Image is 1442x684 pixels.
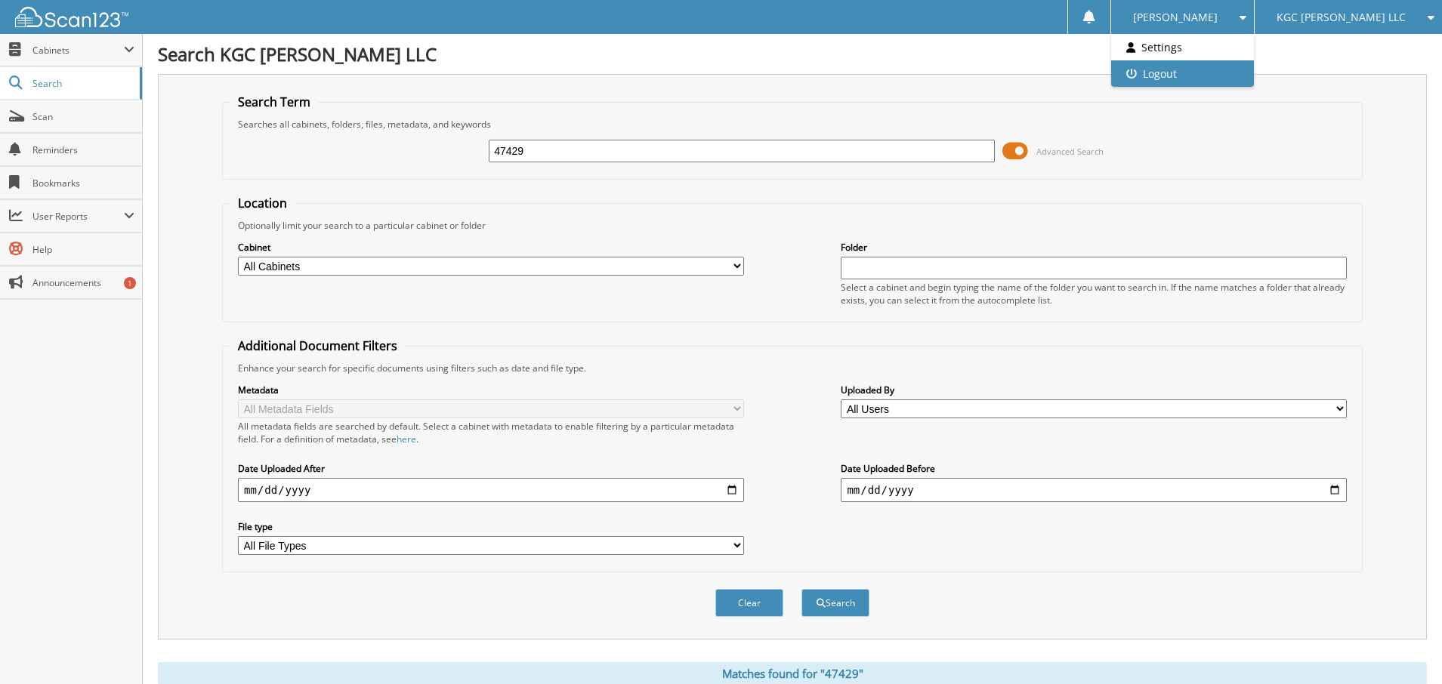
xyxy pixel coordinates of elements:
img: scan123-logo-white.svg [15,7,128,27]
input: end [841,478,1347,502]
span: [PERSON_NAME] [1133,13,1218,22]
a: Settings [1111,34,1254,60]
div: Enhance your search for specific documents using filters such as date and file type. [230,362,1354,374]
span: User Reports [32,210,124,223]
div: Select a cabinet and begin typing the name of the folder you want to search in. If the name match... [841,281,1347,307]
span: Search [32,77,132,90]
a: Logout [1111,60,1254,87]
label: Folder [841,241,1347,254]
label: Uploaded By [841,384,1347,396]
span: Cabinets [32,44,124,57]
label: File type [238,520,744,533]
span: Reminders [32,143,134,156]
label: Cabinet [238,241,744,254]
div: All metadata fields are searched by default. Select a cabinet with metadata to enable filtering b... [238,420,744,445]
legend: Additional Document Filters [230,337,405,354]
legend: Location [230,195,295,211]
span: Help [32,243,134,256]
span: Announcements [32,276,134,289]
h1: Search KGC [PERSON_NAME] LLC [158,42,1427,66]
button: Clear [715,589,783,617]
span: Advanced Search [1036,146,1104,157]
span: Bookmarks [32,177,134,189]
legend: Search Term [230,94,318,110]
span: KGC [PERSON_NAME] LLC [1277,13,1406,22]
button: Search [801,589,869,617]
div: Optionally limit your search to a particular cabinet or folder [230,219,1354,232]
label: Metadata [238,384,744,396]
a: here [397,433,416,445]
div: 1 [124,277,136,289]
input: start [238,478,744,502]
div: Searches all cabinets, folders, files, metadata, and keywords [230,118,1354,131]
label: Date Uploaded After [238,462,744,475]
label: Date Uploaded Before [841,462,1347,475]
span: Scan [32,110,134,123]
